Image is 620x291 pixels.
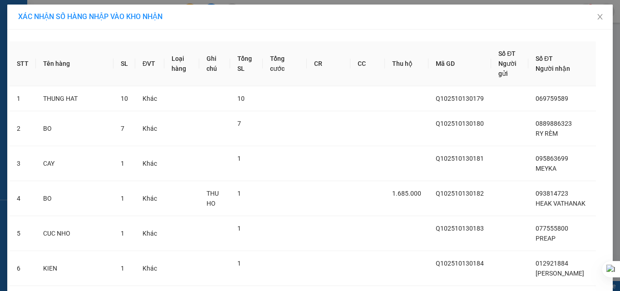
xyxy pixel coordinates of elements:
th: Thu hộ [385,41,428,86]
span: 1 [237,190,241,197]
span: MEYKA [536,165,556,172]
span: Số ĐT [536,55,553,62]
td: Khác [135,251,164,286]
span: 1 [121,265,124,272]
th: Mã GD [428,41,491,86]
span: 1.685.000 [392,190,421,197]
span: Q102510130180 [436,120,484,127]
span: 10 [237,95,245,102]
span: Người gửi [498,60,517,77]
span: 0889886323 [536,120,572,127]
span: Người nhận [536,65,570,72]
td: 3 [10,146,36,181]
span: HEAK VATHANAK [536,200,586,207]
span: RY RÈM [536,130,558,137]
span: Q102510130183 [436,225,484,232]
td: Khác [135,86,164,111]
span: Q102510130179 [436,95,484,102]
td: Khác [135,216,164,251]
td: BO [36,181,113,216]
th: ĐVT [135,41,164,86]
button: Close [587,5,613,30]
td: 5 [10,216,36,251]
td: 2 [10,111,36,146]
span: 1 [121,160,124,167]
td: Khác [135,111,164,146]
span: close [596,13,604,20]
span: Q102510130184 [436,260,484,267]
td: CAY [36,146,113,181]
th: Tổng SL [230,41,263,86]
span: 1 [121,230,124,237]
span: 077555800 [536,225,568,232]
td: Khác [135,146,164,181]
span: 069759589 [536,95,568,102]
span: 7 [237,120,241,127]
th: Loại hàng [164,41,199,86]
th: SL [113,41,135,86]
span: 10 [121,95,128,102]
span: XÁC NHẬN SỐ HÀNG NHẬP VÀO KHO NHẬN [18,12,162,21]
td: 1 [10,86,36,111]
td: Khác [135,181,164,216]
th: CR [307,41,350,86]
td: THUNG HAT [36,86,113,111]
span: 095863699 [536,155,568,162]
span: 1 [237,155,241,162]
span: Q102510130181 [436,155,484,162]
span: 012921884 [536,260,568,267]
span: PREAP [536,235,556,242]
span: [PERSON_NAME] [536,270,584,277]
span: Q102510130182 [436,190,484,197]
td: KIEN [36,251,113,286]
span: THU HO [207,190,219,207]
span: Số ĐT [498,50,516,57]
th: STT [10,41,36,86]
td: 4 [10,181,36,216]
th: Tên hàng [36,41,113,86]
th: Ghi chú [199,41,230,86]
td: CUC NHO [36,216,113,251]
span: 1 [121,195,124,202]
td: 6 [10,251,36,286]
th: CC [350,41,385,86]
th: Tổng cước [263,41,307,86]
span: 1 [237,260,241,267]
span: 7 [121,125,124,132]
span: 1 [237,225,241,232]
span: 093814723 [536,190,568,197]
td: BO [36,111,113,146]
